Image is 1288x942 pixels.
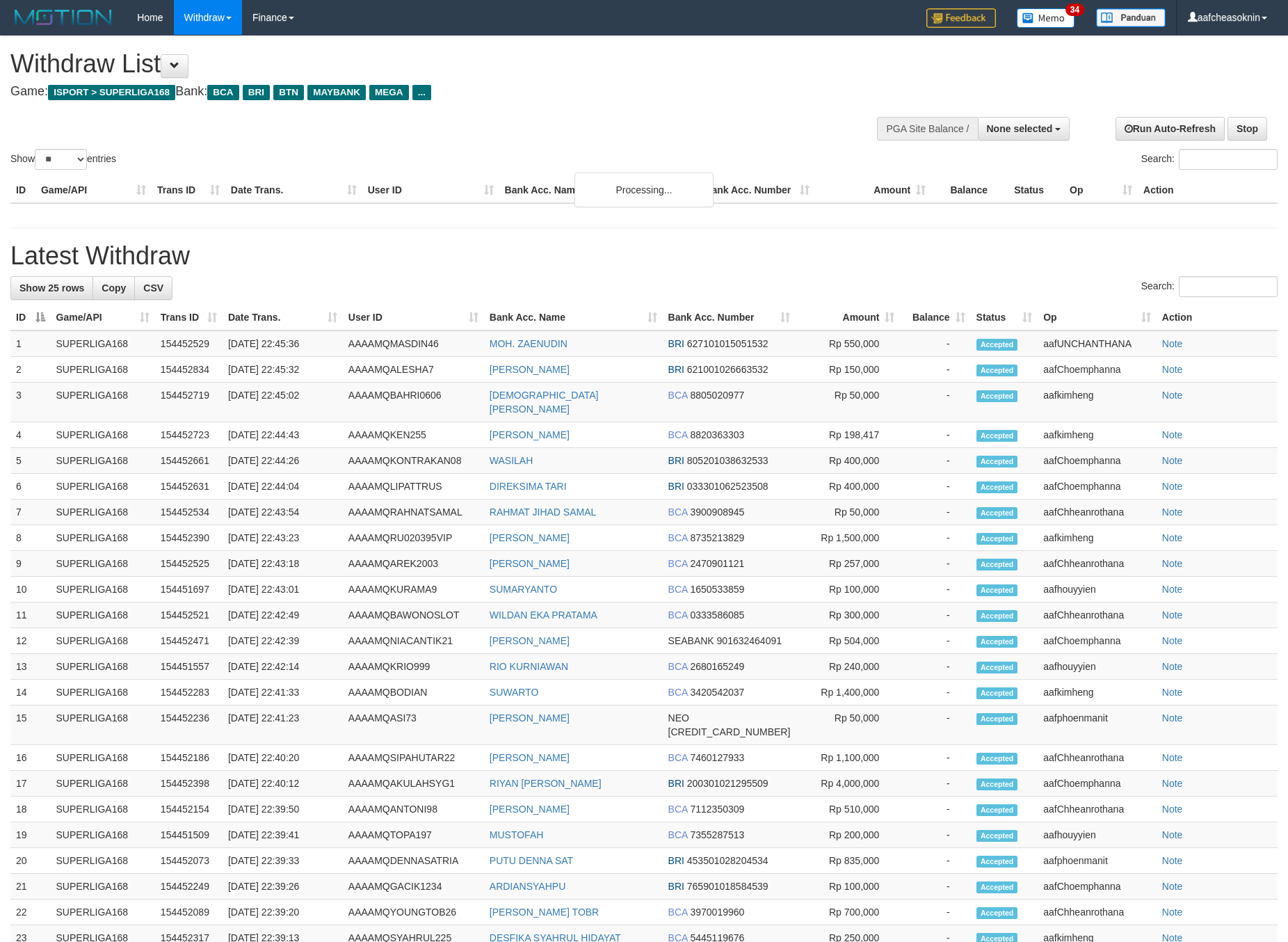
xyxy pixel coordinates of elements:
[1116,117,1225,141] a: Run Auto-Refresh
[971,305,1038,330] th: Status: activate to sort column ascending
[976,456,1018,468] span: Accepted
[412,85,431,100] span: ...
[1017,8,1075,28] img: Button%20Memo.svg
[51,474,155,500] td: SUPERLIGA168
[668,609,688,621] span: BCA
[976,753,1018,765] span: Accepted
[155,422,223,448] td: 154452723
[1038,771,1157,797] td: aafChoemphanna
[10,771,51,797] td: 17
[690,506,744,518] span: Copy 3900908945 to clipboard
[668,726,791,737] span: Copy 5859459297920950 to clipboard
[223,330,343,357] td: [DATE] 22:45:36
[343,654,484,680] td: AAAAMQKRIO999
[223,500,343,525] td: [DATE] 22:43:54
[1038,602,1157,628] td: aafChheanrothana
[102,282,126,294] span: Copy
[155,705,223,745] td: 154452236
[1038,628,1157,654] td: aafChoemphanna
[900,771,970,797] td: -
[1038,500,1157,525] td: aafChheanrothana
[10,448,51,474] td: 5
[900,705,970,745] td: -
[223,305,343,330] th: Date Trans.: activate to sort column ascending
[155,500,223,525] td: 154452534
[987,123,1053,134] span: None selected
[900,654,970,680] td: -
[10,551,51,577] td: 9
[976,533,1018,545] span: Accepted
[343,474,484,500] td: AAAAMQLIPATTRUS
[574,173,714,207] div: Processing...
[1162,829,1183,840] a: Note
[10,85,845,99] h4: Game: Bank:
[223,551,343,577] td: [DATE] 22:43:18
[796,474,900,500] td: Rp 400,000
[10,525,51,551] td: 8
[155,771,223,797] td: 154452398
[155,474,223,500] td: 154452631
[490,881,565,892] a: ARDIANSYAHPU
[900,422,970,448] td: -
[490,338,567,349] a: MOH. ZAENUDIN
[343,330,484,357] td: AAAAMQMASDIN46
[668,390,688,401] span: BCA
[490,804,570,815] a: [PERSON_NAME]
[343,771,484,797] td: AAAAMQAKULAHSYG1
[796,771,900,797] td: Rp 4,000,000
[134,276,172,300] a: CSV
[343,577,484,602] td: AAAAMQKURAMA9
[490,532,570,543] a: [PERSON_NAME]
[1162,661,1183,672] a: Note
[796,577,900,602] td: Rp 100,000
[796,448,900,474] td: Rp 400,000
[900,745,970,771] td: -
[900,474,970,500] td: -
[900,797,970,822] td: -
[1038,525,1157,551] td: aafkimheng
[223,797,343,822] td: [DATE] 22:39:50
[668,584,688,595] span: BCA
[690,429,744,440] span: Copy 8820363303 to clipboard
[1038,654,1157,680] td: aafhouyyien
[490,364,570,375] a: [PERSON_NAME]
[690,609,744,621] span: Copy 0333586085 to clipboard
[10,577,51,602] td: 10
[92,276,135,300] a: Copy
[1038,797,1157,822] td: aafChheanrothana
[796,551,900,577] td: Rp 257,000
[926,8,996,28] img: Feedback.jpg
[223,745,343,771] td: [DATE] 22:40:20
[668,661,688,672] span: BCA
[490,455,533,466] a: WASILAH
[10,177,35,203] th: ID
[796,654,900,680] td: Rp 240,000
[796,680,900,705] td: Rp 1,400,000
[668,338,684,349] span: BRI
[155,383,223,422] td: 154452719
[1179,149,1278,170] input: Search:
[10,383,51,422] td: 3
[1162,778,1183,789] a: Note
[155,357,223,383] td: 154452834
[51,577,155,602] td: SUPERLIGA168
[699,177,815,203] th: Bank Acc. Number
[1162,804,1183,815] a: Note
[51,305,155,330] th: Game/API: activate to sort column ascending
[10,357,51,383] td: 2
[1162,687,1183,698] a: Note
[51,628,155,654] td: SUPERLIGA168
[490,609,597,621] a: WILDAN EKA PRATAMA
[690,584,744,595] span: Copy 1650533859 to clipboard
[343,525,484,551] td: AAAAMQRU020395VIP
[10,149,116,170] label: Show entries
[10,50,845,78] h1: Withdraw List
[1179,276,1278,297] input: Search:
[1038,305,1157,330] th: Op: activate to sort column ascending
[35,177,152,203] th: Game/API
[976,507,1018,519] span: Accepted
[1038,448,1157,474] td: aafChoemphanna
[668,429,688,440] span: BCA
[223,628,343,654] td: [DATE] 22:42:39
[10,500,51,525] td: 7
